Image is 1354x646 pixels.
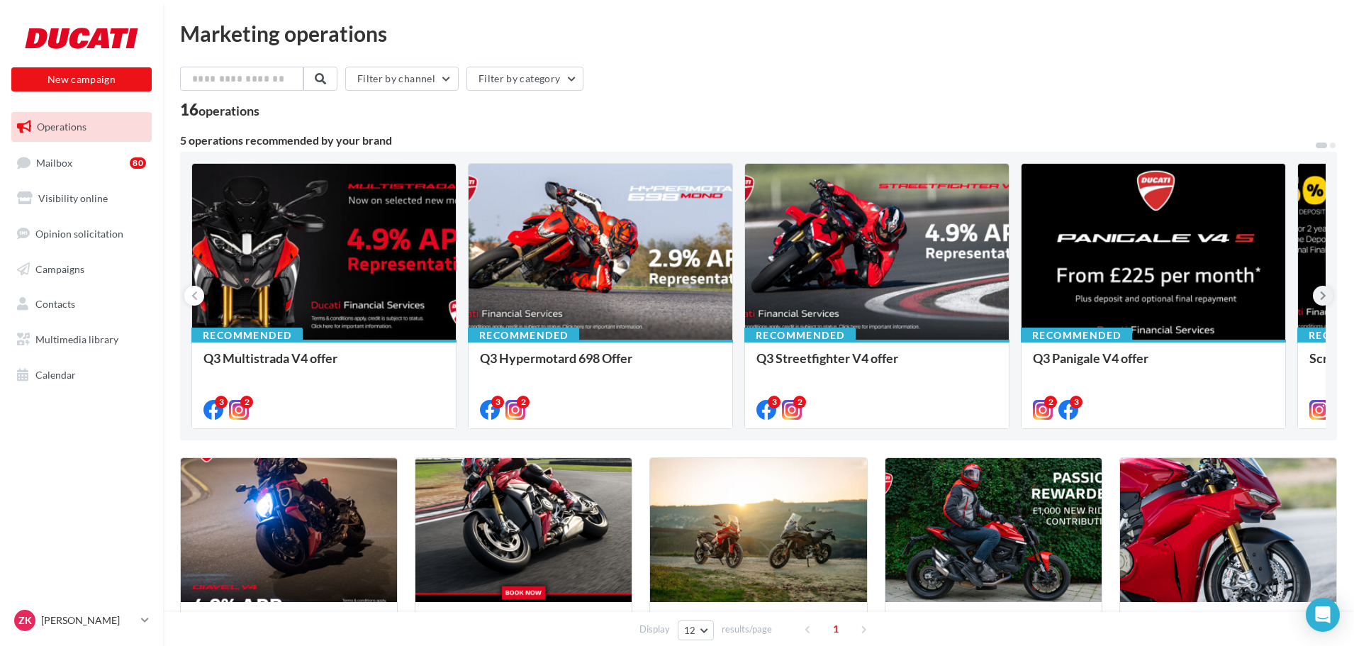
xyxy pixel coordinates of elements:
[9,289,155,319] a: Contacts
[9,147,155,178] a: Mailbox80
[35,262,84,274] span: Campaigns
[678,620,714,640] button: 12
[768,396,780,408] div: 3
[1044,396,1057,408] div: 2
[203,350,337,366] span: Q3 Multistrada V4 offer
[9,184,155,213] a: Visibility online
[240,396,253,408] div: 2
[744,328,856,343] div: Recommended
[35,369,76,381] span: Calendar
[517,396,530,408] div: 2
[215,396,228,408] div: 3
[1033,350,1148,366] span: Q3 Panigale V4 offer
[639,623,670,636] span: Display
[9,112,155,142] a: Operations
[793,396,806,408] div: 2
[41,613,135,628] p: [PERSON_NAME]
[37,121,86,133] span: Operations
[18,613,32,628] span: ZK
[191,328,303,343] div: Recommended
[35,298,75,310] span: Contacts
[130,157,146,169] div: 80
[9,219,155,249] a: Opinion solicitation
[722,623,772,636] span: results/page
[9,325,155,355] a: Multimedia library
[1306,598,1340,632] div: Open Intercom Messenger
[11,67,152,91] button: New campaign
[466,67,583,91] button: Filter by category
[180,135,1314,146] div: 5 operations recommended by your brand
[36,156,72,168] span: Mailbox
[756,350,898,366] span: Q3 Streetfighter V4 offer
[9,255,155,284] a: Campaigns
[491,396,504,408] div: 3
[180,102,259,118] div: 16
[38,192,108,204] span: Visibility online
[35,333,118,345] span: Multimedia library
[35,228,123,240] span: Opinion solicitation
[11,607,152,634] a: ZK [PERSON_NAME]
[198,104,259,117] div: operations
[1021,328,1132,343] div: Recommended
[9,360,155,390] a: Calendar
[1070,396,1082,408] div: 3
[684,625,696,636] span: 12
[480,350,632,366] span: Q3 Hypermotard 698 Offer
[468,328,579,343] div: Recommended
[345,67,459,91] button: Filter by channel
[180,23,1337,44] div: Marketing operations
[824,618,847,640] span: 1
